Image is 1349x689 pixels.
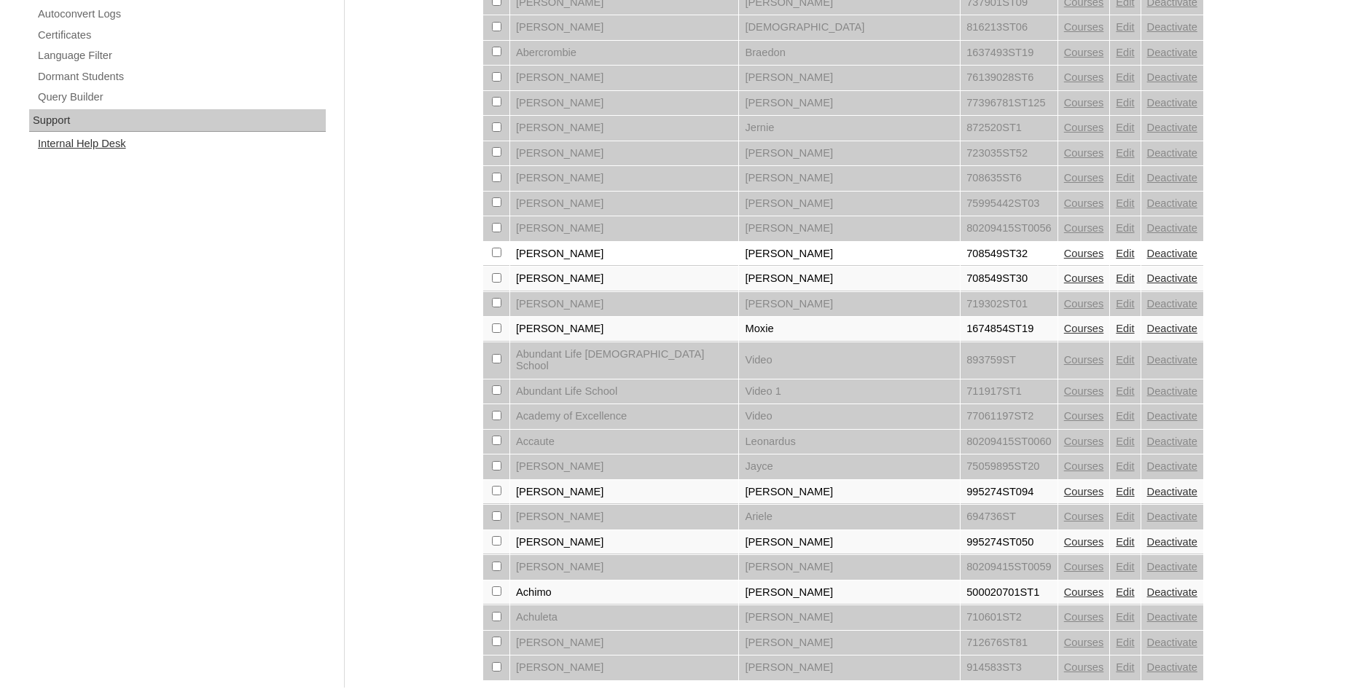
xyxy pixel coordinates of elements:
a: Edit [1116,561,1134,572]
td: [PERSON_NAME] [739,655,960,680]
td: 75995442ST03 [961,192,1057,216]
a: Courses [1064,323,1104,334]
a: Internal Help Desk [36,135,326,153]
td: Abercrombie [510,41,739,66]
td: 1637493ST19 [961,41,1057,66]
a: Courses [1064,410,1104,422]
td: [PERSON_NAME] [739,480,960,505]
td: 872520ST1 [961,116,1057,141]
td: [PERSON_NAME] [739,267,960,291]
a: Deactivate [1147,97,1197,109]
a: Courses [1064,298,1104,310]
td: 80209415ST0056 [961,216,1057,241]
td: Achuleta [510,605,739,630]
td: [PERSON_NAME] [510,141,739,166]
a: Deactivate [1147,248,1197,259]
td: [PERSON_NAME] [510,505,739,529]
a: Edit [1116,298,1134,310]
td: [PERSON_NAME] [739,242,960,267]
a: Courses [1064,661,1104,673]
td: [PERSON_NAME] [510,480,739,505]
td: [PERSON_NAME] [510,317,739,342]
td: [DEMOGRAPHIC_DATA] [739,15,960,40]
a: Deactivate [1147,298,1197,310]
a: Courses [1064,611,1104,623]
td: [PERSON_NAME] [510,267,739,291]
a: Deactivate [1147,323,1197,334]
td: [PERSON_NAME] [739,605,960,630]
td: 710601ST2 [961,605,1057,630]
a: Deactivate [1147,410,1197,422]
a: Deactivate [1147,486,1197,497]
a: Courses [1064,586,1104,598]
td: [PERSON_NAME] [510,530,739,555]
td: [PERSON_NAME] [510,91,739,116]
a: Courses [1064,122,1104,133]
a: Deactivate [1147,197,1197,209]
div: Support [29,109,326,133]
a: Courses [1064,436,1104,447]
td: [PERSON_NAME] [739,141,960,166]
a: Courses [1064,197,1104,209]
a: Deactivate [1147,385,1197,397]
td: 914583ST3 [961,655,1057,680]
td: [PERSON_NAME] [510,242,739,267]
td: [PERSON_NAME] [510,15,739,40]
a: Edit [1116,71,1134,83]
a: Courses [1064,486,1104,497]
td: [PERSON_NAME] [739,530,960,555]
td: 708549ST30 [961,267,1057,291]
td: [PERSON_NAME] [510,454,739,479]
a: Edit [1116,197,1134,209]
td: Video [739,342,960,379]
a: Deactivate [1147,272,1197,284]
a: Deactivate [1147,222,1197,234]
td: Accaute [510,430,739,454]
a: Edit [1116,323,1134,334]
td: [PERSON_NAME] [739,555,960,580]
td: 80209415ST0059 [961,555,1057,580]
a: Edit [1116,147,1134,159]
a: Courses [1064,147,1104,159]
a: Courses [1064,354,1104,366]
a: Deactivate [1147,147,1197,159]
td: Academy of Excellence [510,404,739,429]
td: Video [739,404,960,429]
a: Deactivate [1147,586,1197,598]
a: Autoconvert Logs [36,5,326,23]
a: Courses [1064,222,1104,234]
a: Courses [1064,272,1104,284]
td: 995274ST094 [961,480,1057,505]
a: Courses [1064,460,1104,472]
a: Query Builder [36,88,326,106]
td: 893759ST [961,342,1057,379]
a: Edit [1116,354,1134,366]
td: Video 1 [739,379,960,404]
a: Certificates [36,26,326,44]
a: Deactivate [1147,122,1197,133]
td: [PERSON_NAME] [739,631,960,655]
td: [PERSON_NAME] [739,66,960,90]
a: Edit [1116,436,1134,447]
td: 719302ST01 [961,292,1057,317]
td: Moxie [739,317,960,342]
a: Edit [1116,272,1134,284]
a: Courses [1064,536,1104,548]
td: Leonardus [739,430,960,454]
a: Edit [1116,410,1134,422]
td: Jernie [739,116,960,141]
a: Courses [1064,511,1104,522]
a: Edit [1116,486,1134,497]
td: Abundant Life School [510,379,739,404]
td: [PERSON_NAME] [510,116,739,141]
td: 708635ST6 [961,166,1057,191]
td: 711917ST1 [961,379,1057,404]
a: Edit [1116,172,1134,184]
a: Deactivate [1147,561,1197,572]
td: 1674854ST19 [961,317,1057,342]
td: [PERSON_NAME] [739,580,960,605]
td: 500020701ST1 [961,580,1057,605]
td: 75059895ST20 [961,454,1057,479]
td: [PERSON_NAME] [510,292,739,317]
a: Courses [1064,21,1104,33]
